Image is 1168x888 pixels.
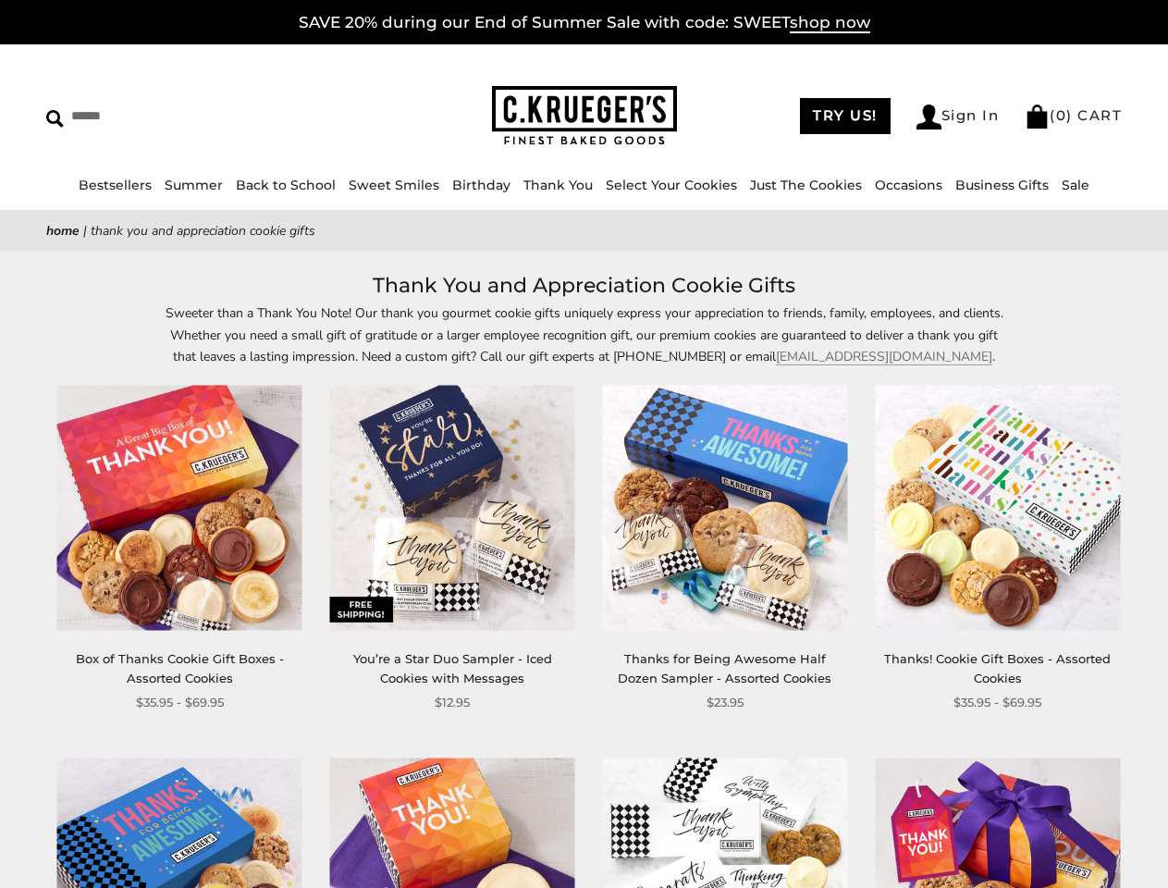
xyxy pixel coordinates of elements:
[1025,106,1122,124] a: (0) CART
[353,651,552,685] a: You’re a Star Duo Sampler - Iced Cookies with Messages
[165,177,223,193] a: Summer
[46,220,1122,241] nav: breadcrumbs
[800,98,891,134] a: TRY US!
[330,386,575,631] img: You’re a Star Duo Sampler - Iced Cookies with Messages
[91,222,315,240] span: Thank You and Appreciation Cookie Gifts
[606,177,737,193] a: Select Your Cookies
[1062,177,1089,193] a: Sale
[602,386,847,631] img: Thanks for Being Awesome Half Dozen Sampler - Assorted Cookies
[1025,105,1050,129] img: Bag
[875,177,942,193] a: Occasions
[435,693,470,712] span: $12.95
[955,177,1049,193] a: Business Gifts
[57,386,302,631] img: Box of Thanks Cookie Gift Boxes - Assorted Cookies
[523,177,593,193] a: Thank You
[46,110,64,128] img: Search
[159,302,1010,366] p: Sweeter than a Thank You Note! Our thank you gourmet cookie gifts uniquely express your appreciat...
[83,222,87,240] span: |
[1056,106,1067,124] span: 0
[79,177,152,193] a: Bestsellers
[916,105,941,129] img: Account
[492,86,677,146] img: C.KRUEGER'S
[790,13,870,33] span: shop now
[884,651,1111,685] a: Thanks! Cookie Gift Boxes - Assorted Cookies
[452,177,510,193] a: Birthday
[46,222,80,240] a: Home
[46,102,292,130] input: Search
[707,693,744,712] span: $23.95
[875,386,1120,631] img: Thanks! Cookie Gift Boxes - Assorted Cookies
[776,348,992,365] a: [EMAIL_ADDRESS][DOMAIN_NAME]
[236,177,336,193] a: Back to School
[953,693,1041,712] span: $35.95 - $69.95
[349,177,439,193] a: Sweet Smiles
[618,651,831,685] a: Thanks for Being Awesome Half Dozen Sampler - Assorted Cookies
[74,269,1094,302] h1: Thank You and Appreciation Cookie Gifts
[136,693,224,712] span: $35.95 - $69.95
[76,651,284,685] a: Box of Thanks Cookie Gift Boxes - Assorted Cookies
[299,13,870,33] a: SAVE 20% during our End of Summer Sale with code: SWEETshop now
[750,177,862,193] a: Just The Cookies
[916,105,1000,129] a: Sign In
